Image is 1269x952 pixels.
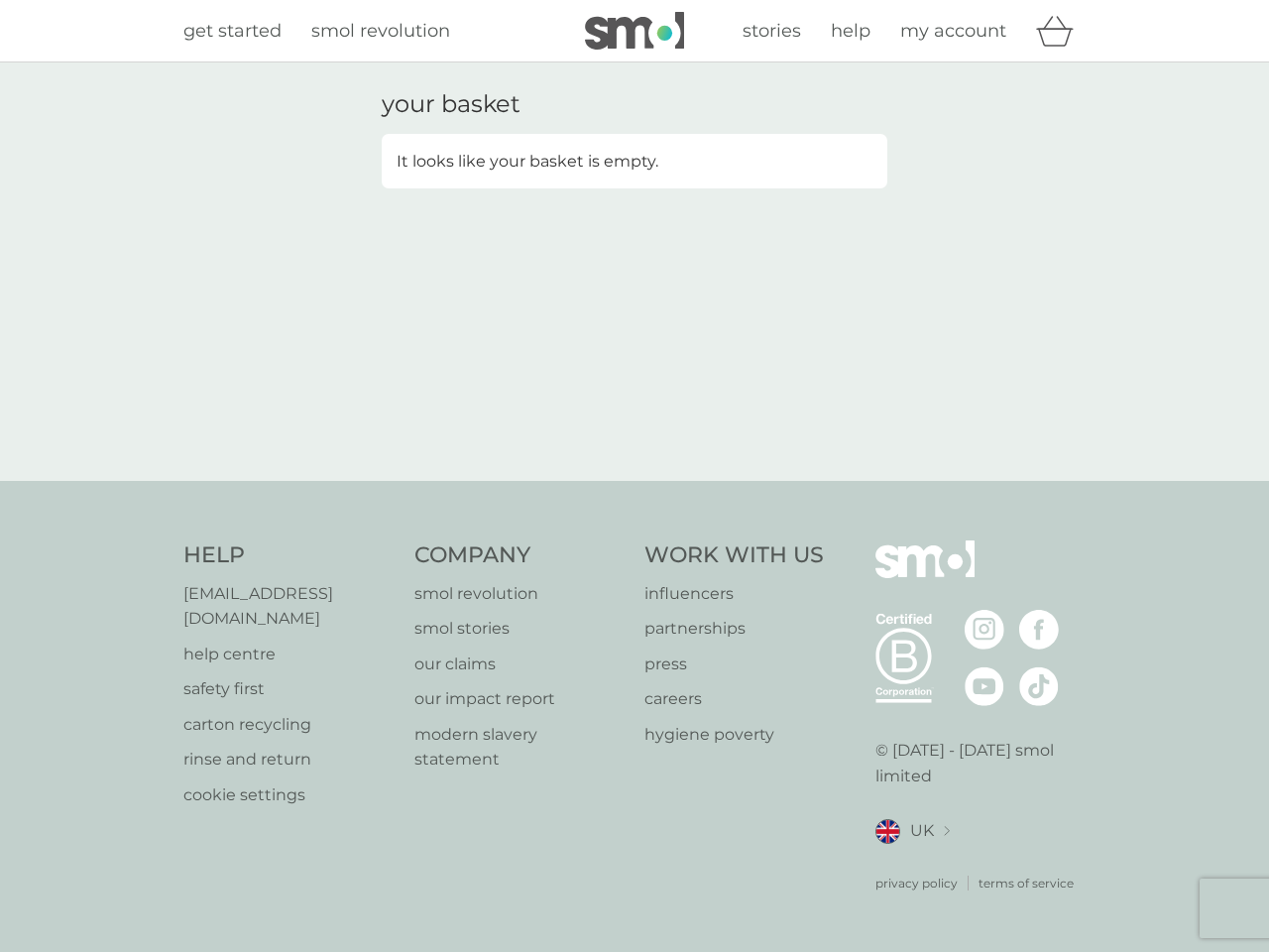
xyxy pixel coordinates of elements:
a: stories [743,17,801,46]
img: smol [875,540,975,608]
a: help [831,17,870,46]
h4: Help [183,540,395,571]
img: visit the smol Instagram page [965,610,1004,650]
a: rinse and return [183,747,395,773]
div: basket [1036,11,1086,51]
span: my account [900,20,1006,42]
img: UK flag [875,819,900,844]
span: stories [743,20,801,42]
img: smol [585,12,684,50]
a: partnerships [644,616,824,642]
a: our impact report [414,686,626,712]
span: UK [910,818,934,844]
img: visit the smol Facebook page [1019,610,1059,650]
a: smol revolution [414,581,626,607]
a: get started [183,17,282,46]
a: safety first [183,676,395,702]
a: carton recycling [183,712,395,738]
span: smol revolution [311,20,450,42]
p: © [DATE] - [DATE] smol limited [875,738,1087,788]
a: smol stories [414,616,626,642]
a: [EMAIL_ADDRESS][DOMAIN_NAME] [183,581,395,632]
img: visit the smol Tiktok page [1019,666,1059,706]
a: help centre [183,642,395,667]
img: select a new location [944,826,950,837]
h3: your basket [382,90,520,119]
a: terms of service [979,874,1074,892]
a: privacy policy [875,874,958,892]
h4: Work With Us [644,540,824,571]
a: hygiene poverty [644,722,824,748]
a: careers [644,686,824,712]
img: visit the smol Youtube page [965,666,1004,706]
a: smol revolution [311,17,450,46]
a: our claims [414,652,626,677]
a: cookie settings [183,782,395,808]
a: my account [900,17,1006,46]
span: help [831,20,870,42]
span: get started [183,20,282,42]
p: It looks like your basket is empty. [397,149,658,175]
a: press [644,652,824,677]
h4: Company [414,540,626,571]
a: modern slavery statement [414,722,626,773]
a: influencers [644,581,824,607]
